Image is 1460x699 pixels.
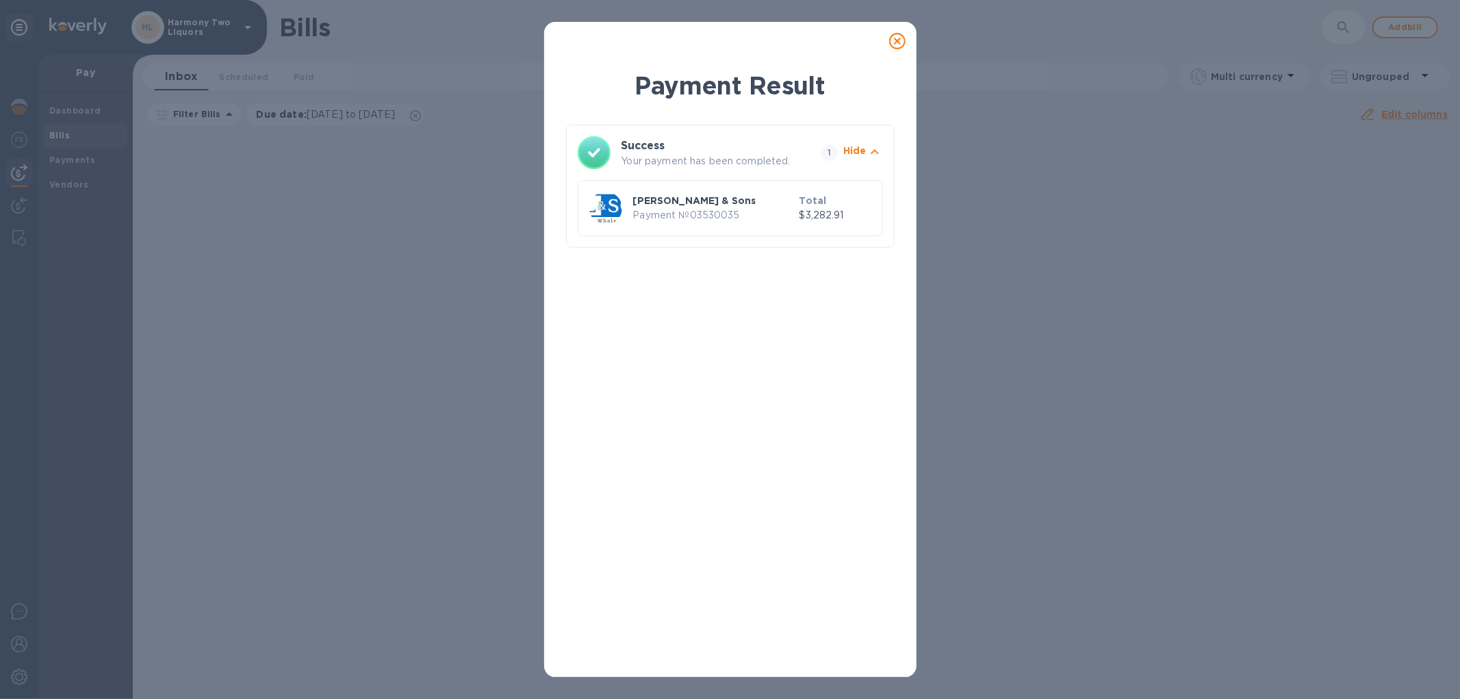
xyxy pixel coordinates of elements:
[843,144,883,162] button: Hide
[799,208,871,223] p: $3,282.91
[633,194,794,207] p: [PERSON_NAME] & Sons
[566,68,895,103] h1: Payment Result
[843,144,867,157] p: Hide
[622,138,797,154] h3: Success
[799,195,827,206] b: Total
[622,154,816,168] p: Your payment has been completed.
[633,208,794,223] p: Payment № 03530035
[821,144,838,161] span: 1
